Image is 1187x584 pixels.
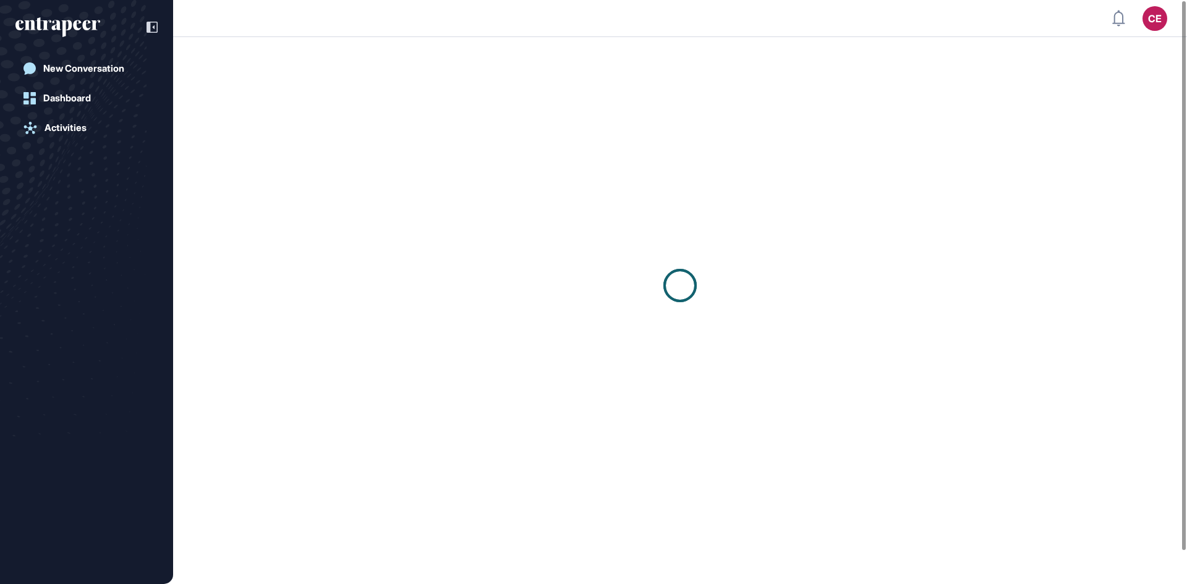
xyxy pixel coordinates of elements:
[15,17,100,37] div: entrapeer-logo
[15,86,158,111] a: Dashboard
[15,56,158,81] a: New Conversation
[15,116,158,140] a: Activities
[45,122,87,133] div: Activities
[43,93,91,104] div: Dashboard
[43,63,124,74] div: New Conversation
[1142,6,1167,31] button: CE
